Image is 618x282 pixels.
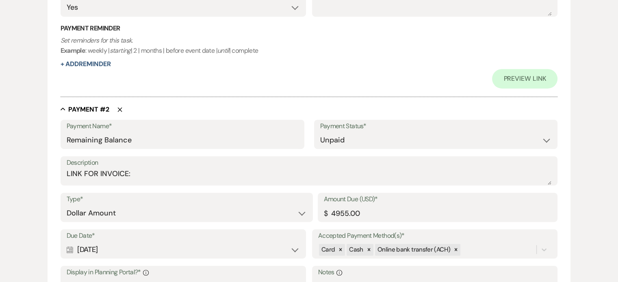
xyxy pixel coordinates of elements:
label: Notes [318,267,552,278]
label: Payment Status* [320,121,552,132]
button: Payment #2 [61,105,109,113]
label: Due Date* [67,230,300,242]
i: until [217,46,229,55]
i: Set reminders for this task. [61,36,133,45]
p: : weekly | | 2 | months | before event date | | complete [61,35,558,56]
label: Amount Due (USD)* [324,194,552,205]
span: Card [321,245,335,254]
label: Display in Planning Portal?* [67,267,300,278]
b: Example [61,46,86,55]
h5: Payment # 2 [68,105,109,114]
label: Accepted Payment Method(s)* [318,230,552,242]
a: Preview Link [492,69,557,88]
i: starting [110,46,131,55]
label: Payment Name* [67,121,298,132]
span: Cash [349,245,363,254]
label: Description [67,157,552,169]
button: + AddReminder [61,61,111,67]
textarea: LINK FOR INVOICE: [67,168,552,185]
div: [DATE] [67,242,300,258]
h3: Payment Reminder [61,24,558,33]
div: $ [324,208,327,219]
label: Type* [67,194,307,205]
span: Online bank transfer (ACH) [377,245,450,254]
